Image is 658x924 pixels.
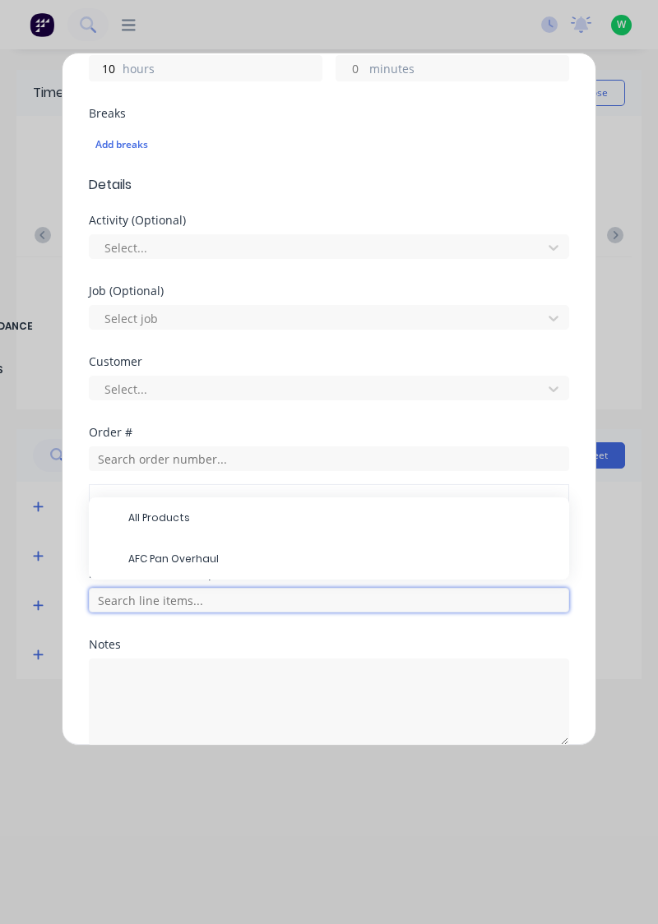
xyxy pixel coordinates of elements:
div: Breaks [89,108,569,119]
div: Notes [89,639,569,650]
div: Add breaks [95,134,563,155]
div: Activity (Optional) [89,215,569,226]
label: hours [123,60,322,81]
input: 0 [336,56,365,81]
span: All Products [128,511,556,525]
div: Product worked on (Optional) [89,568,569,580]
input: Search line items... [89,588,569,612]
div: Order # [89,427,569,438]
input: Search order number... [89,446,569,471]
span: AFC Pan Overhaul [128,552,556,566]
input: 0 [90,56,118,81]
span: Details [89,175,569,195]
div: Customer [89,356,569,367]
div: Job (Optional) [89,285,569,297]
label: minutes [369,60,568,81]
